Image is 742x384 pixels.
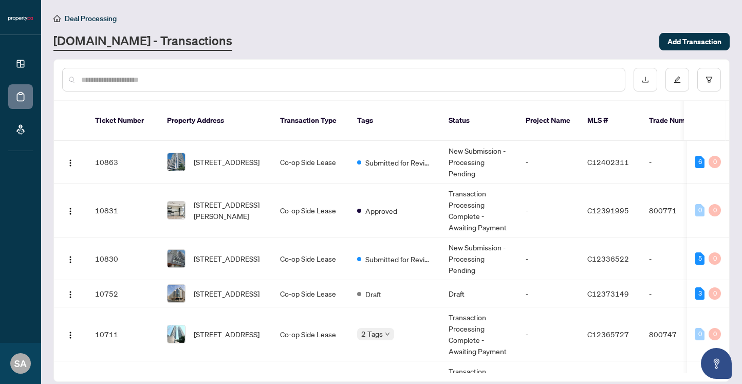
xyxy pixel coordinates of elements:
[440,237,517,280] td: New Submission - Processing Pending
[440,101,517,141] th: Status
[517,280,579,307] td: -
[709,204,721,216] div: 0
[440,280,517,307] td: Draft
[87,101,159,141] th: Ticket Number
[695,204,704,216] div: 0
[440,307,517,361] td: Transaction Processing Complete - Awaiting Payment
[194,288,259,299] span: [STREET_ADDRESS]
[517,184,579,237] td: -
[701,348,732,379] button: Open asap
[695,287,704,300] div: 3
[517,101,579,141] th: Project Name
[641,237,713,280] td: -
[272,237,349,280] td: Co-op Side Lease
[53,32,232,51] a: [DOMAIN_NAME] - Transactions
[168,325,185,343] img: thumbnail-img
[66,255,75,264] img: Logo
[659,33,730,50] button: Add Transaction
[440,184,517,237] td: Transaction Processing Complete - Awaiting Payment
[642,76,649,83] span: download
[641,101,713,141] th: Trade Number
[62,154,79,170] button: Logo
[65,14,117,23] span: Deal Processing
[8,15,33,22] img: logo
[365,157,432,168] span: Submitted for Review
[440,141,517,184] td: New Submission - Processing Pending
[587,157,629,167] span: C12402311
[695,156,704,168] div: 6
[272,307,349,361] td: Co-op Side Lease
[587,206,629,215] span: C12391995
[168,202,185,219] img: thumbnail-img
[349,101,440,141] th: Tags
[517,307,579,361] td: -
[709,156,721,168] div: 0
[674,76,681,83] span: edit
[168,153,185,171] img: thumbnail-img
[194,156,259,168] span: [STREET_ADDRESS]
[62,326,79,342] button: Logo
[587,330,629,339] span: C12365727
[634,68,657,92] button: download
[365,253,432,265] span: Submitted for Review
[62,202,79,218] button: Logo
[87,141,159,184] td: 10863
[697,68,721,92] button: filter
[709,328,721,340] div: 0
[665,68,689,92] button: edit
[361,328,383,340] span: 2 Tags
[272,280,349,307] td: Co-op Side Lease
[272,184,349,237] td: Co-op Side Lease
[667,33,721,50] span: Add Transaction
[709,287,721,300] div: 0
[168,285,185,302] img: thumbnail-img
[587,289,629,298] span: C12373149
[706,76,713,83] span: filter
[168,250,185,267] img: thumbnail-img
[194,328,259,340] span: [STREET_ADDRESS]
[641,307,713,361] td: 800747
[194,253,259,264] span: [STREET_ADDRESS]
[53,15,61,22] span: home
[87,184,159,237] td: 10831
[66,331,75,339] img: Logo
[87,307,159,361] td: 10711
[66,290,75,299] img: Logo
[159,101,272,141] th: Property Address
[587,254,629,263] span: C12336522
[517,237,579,280] td: -
[579,101,641,141] th: MLS #
[62,250,79,267] button: Logo
[272,101,349,141] th: Transaction Type
[194,199,264,222] span: [STREET_ADDRESS][PERSON_NAME]
[87,237,159,280] td: 10830
[87,280,159,307] td: 10752
[66,207,75,215] img: Logo
[66,159,75,167] img: Logo
[695,252,704,265] div: 5
[695,328,704,340] div: 0
[14,356,27,371] span: SA
[641,141,713,184] td: -
[272,141,349,184] td: Co-op Side Lease
[365,288,381,300] span: Draft
[385,332,390,337] span: down
[709,252,721,265] div: 0
[365,205,397,216] span: Approved
[517,141,579,184] td: -
[641,280,713,307] td: -
[641,184,713,237] td: 800771
[62,285,79,302] button: Logo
